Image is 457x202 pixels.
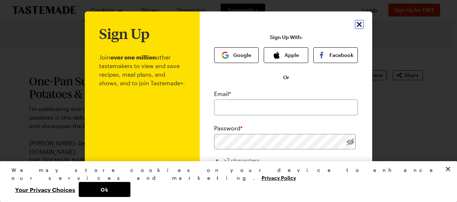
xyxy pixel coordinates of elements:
[110,54,156,61] b: over one million
[264,47,308,63] button: Apple
[11,166,439,197] div: Privacy
[440,161,456,177] button: Close
[214,90,231,98] label: Email
[214,47,259,63] button: Google
[11,166,439,182] div: We may store cookies on your device to enhance our services and marketing.
[283,74,289,81] span: Or
[214,124,243,133] label: Password
[79,182,130,197] button: Ok
[11,182,79,197] button: Your Privacy Choices
[262,174,296,181] a: More information about your privacy, opens in a new tab
[270,34,303,40] p: Sign Up With:
[223,157,260,164] span: >7 characters
[313,47,358,63] button: Facebook
[355,20,364,29] button: Close
[99,26,149,42] h1: Sign Up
